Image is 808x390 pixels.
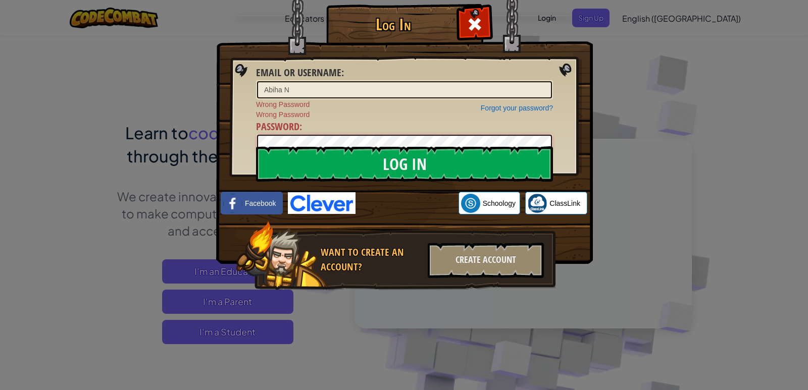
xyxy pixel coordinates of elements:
h1: Log In [329,16,458,33]
img: clever-logo-blue.png [288,192,356,214]
img: classlink-logo-small.png [528,194,547,213]
div: Create Account [428,243,544,278]
img: facebook_small.png [223,194,242,213]
span: Wrong Password [256,109,553,120]
label: : [256,120,302,134]
input: Log In [256,146,553,182]
span: Facebook [245,198,276,208]
img: schoology.png [461,194,480,213]
label: : [256,66,344,80]
span: ClassLink [549,198,580,208]
iframe: Sign in with Google Button [356,192,459,214]
span: Schoology [483,198,516,208]
span: Password [256,120,299,133]
a: Forgot your password? [481,104,553,112]
div: Want to create an account? [321,245,422,274]
span: Wrong Password [256,99,553,109]
span: Email or Username [256,66,341,79]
